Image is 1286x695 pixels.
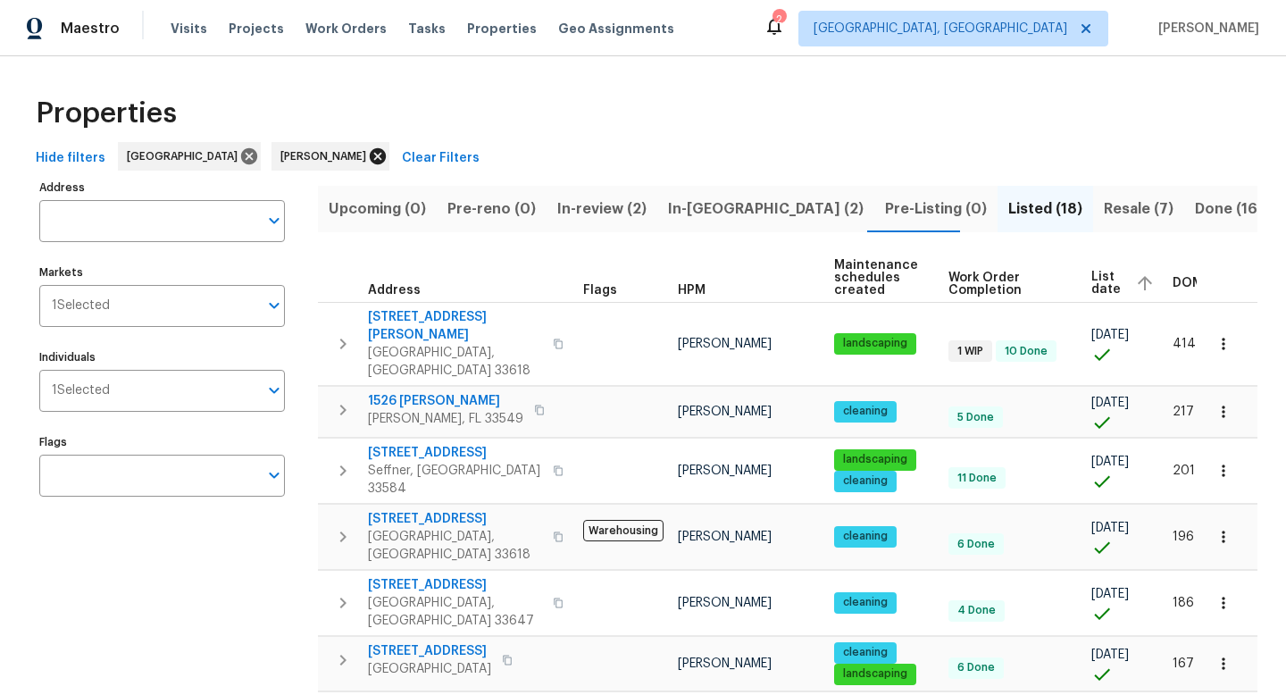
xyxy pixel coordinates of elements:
[262,293,287,318] button: Open
[368,344,542,380] span: [GEOGRAPHIC_DATA], [GEOGRAPHIC_DATA] 33618
[280,147,373,165] span: [PERSON_NAME]
[1173,406,1194,418] span: 217
[772,11,785,29] div: 2
[1104,197,1173,222] span: Resale (7)
[1173,531,1194,543] span: 196
[408,22,446,35] span: Tasks
[1173,657,1194,670] span: 167
[368,410,523,428] span: [PERSON_NAME], FL 33549
[39,267,285,278] label: Markets
[836,473,895,489] span: cleaning
[678,597,772,609] span: [PERSON_NAME]
[1091,456,1129,468] span: [DATE]
[229,20,284,38] span: Projects
[29,142,113,175] button: Hide filters
[368,444,542,462] span: [STREET_ADDRESS]
[39,182,285,193] label: Address
[678,406,772,418] span: [PERSON_NAME]
[678,465,772,477] span: [PERSON_NAME]
[1008,197,1082,222] span: Listed (18)
[583,520,664,541] span: Warehousing
[368,308,542,344] span: [STREET_ADDRESS][PERSON_NAME]
[1195,197,1273,222] span: Done (168)
[36,147,105,170] span: Hide filters
[368,528,542,564] span: [GEOGRAPHIC_DATA], [GEOGRAPHIC_DATA] 33618
[836,666,914,682] span: landscaping
[950,344,990,359] span: 1 WIP
[61,20,120,38] span: Maestro
[1151,20,1259,38] span: [PERSON_NAME]
[171,20,207,38] span: Visits
[950,410,1001,425] span: 5 Done
[678,657,772,670] span: [PERSON_NAME]
[467,20,537,38] span: Properties
[1091,329,1129,341] span: [DATE]
[118,142,261,171] div: [GEOGRAPHIC_DATA]
[368,642,491,660] span: [STREET_ADDRESS]
[1091,588,1129,600] span: [DATE]
[1173,338,1196,350] span: 414
[836,336,914,351] span: landscaping
[1091,397,1129,409] span: [DATE]
[36,105,177,122] span: Properties
[447,197,536,222] span: Pre-reno (0)
[52,298,110,314] span: 1 Selected
[950,603,1003,618] span: 4 Done
[402,147,480,170] span: Clear Filters
[305,20,387,38] span: Work Orders
[836,452,914,467] span: landscaping
[1173,277,1203,289] span: DOM
[368,462,542,498] span: Seffner, [GEOGRAPHIC_DATA] 33584
[834,259,918,297] span: Maintenance schedules created
[368,660,491,678] span: [GEOGRAPHIC_DATA]
[39,437,285,448] label: Flags
[836,404,895,419] span: cleaning
[1091,649,1129,661] span: [DATE]
[368,392,523,410] span: 1526 [PERSON_NAME]
[1173,465,1195,477] span: 201
[583,284,617,297] span: Flags
[127,147,245,165] span: [GEOGRAPHIC_DATA]
[368,284,421,297] span: Address
[1173,597,1194,609] span: 186
[885,197,987,222] span: Pre-Listing (0)
[950,471,1004,486] span: 11 Done
[998,344,1055,359] span: 10 Done
[271,142,389,171] div: [PERSON_NAME]
[814,20,1067,38] span: [GEOGRAPHIC_DATA], [GEOGRAPHIC_DATA]
[836,645,895,660] span: cleaning
[678,338,772,350] span: [PERSON_NAME]
[262,208,287,233] button: Open
[948,272,1061,297] span: Work Order Completion
[668,197,864,222] span: In-[GEOGRAPHIC_DATA] (2)
[1091,271,1121,296] span: List date
[557,197,647,222] span: In-review (2)
[678,531,772,543] span: [PERSON_NAME]
[950,660,1002,675] span: 6 Done
[1091,522,1129,534] span: [DATE]
[52,383,110,398] span: 1 Selected
[558,20,674,38] span: Geo Assignments
[368,510,542,528] span: [STREET_ADDRESS]
[368,594,542,630] span: [GEOGRAPHIC_DATA], [GEOGRAPHIC_DATA] 33647
[262,463,287,488] button: Open
[836,529,895,544] span: cleaning
[329,197,426,222] span: Upcoming (0)
[836,595,895,610] span: cleaning
[395,142,487,175] button: Clear Filters
[39,352,285,363] label: Individuals
[262,378,287,403] button: Open
[950,537,1002,552] span: 6 Done
[678,284,706,297] span: HPM
[368,576,542,594] span: [STREET_ADDRESS]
